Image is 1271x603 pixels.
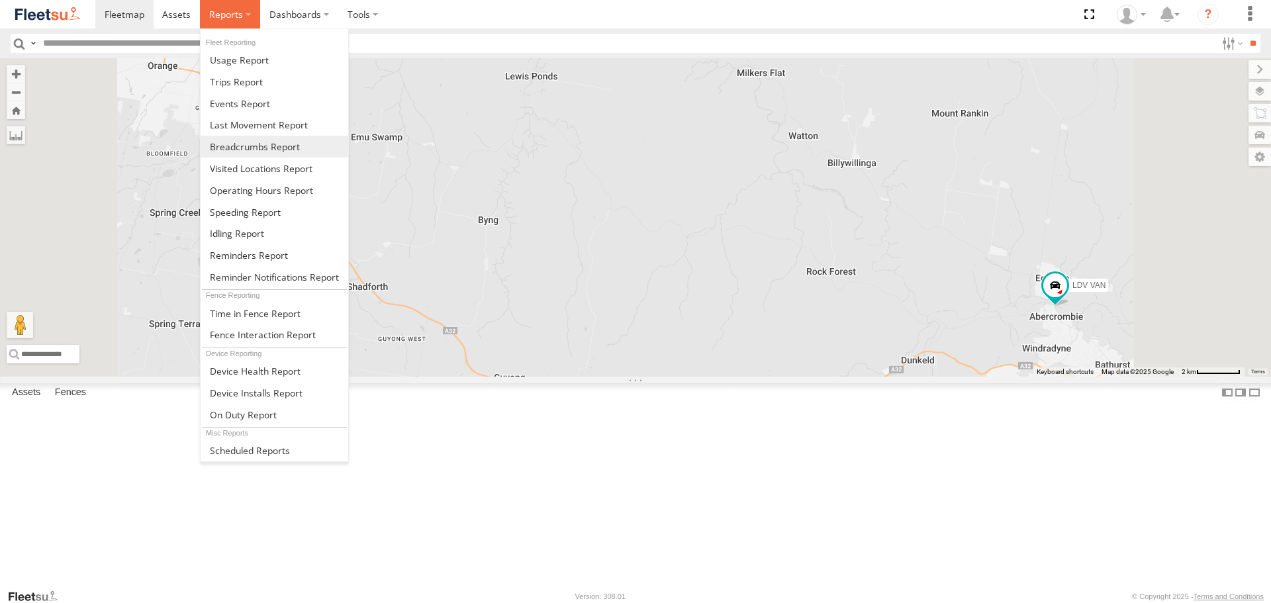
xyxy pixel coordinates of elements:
label: Search Query [28,34,38,53]
button: Zoom in [7,65,25,83]
a: Service Reminder Notifications Report [201,266,348,288]
span: 2 km [1182,368,1196,375]
a: Visit our Website [7,590,68,603]
button: Zoom Home [7,101,25,119]
div: Stephanie Renton [1112,5,1151,24]
a: Fence Interaction Report [201,324,348,346]
a: Full Events Report [201,93,348,115]
label: Map Settings [1248,148,1271,166]
a: Device Installs Report [201,382,348,404]
label: Hide Summary Table [1248,383,1261,402]
label: Assets [5,384,47,402]
span: LDV VAN [1072,281,1106,291]
label: Dock Summary Table to the Left [1221,383,1234,402]
a: Time in Fences Report [201,302,348,324]
a: Breadcrumbs Report [201,136,348,158]
a: Scheduled Reports [201,440,348,461]
a: Last Movement Report [201,114,348,136]
button: Map Scale: 2 km per 63 pixels [1178,367,1245,377]
a: Fleet Speed Report [201,201,348,223]
a: Reminders Report [201,244,348,266]
button: Keyboard shortcuts [1037,367,1094,377]
label: Fences [48,384,93,402]
a: Terms (opens in new tab) [1251,369,1265,374]
a: Usage Report [201,49,348,71]
img: fleetsu-logo-horizontal.svg [13,5,82,23]
a: Idling Report [201,222,348,244]
button: Drag Pegman onto the map to open Street View [7,312,33,338]
a: Asset Operating Hours Report [201,179,348,201]
label: Dock Summary Table to the Right [1234,383,1247,402]
a: Visited Locations Report [201,158,348,179]
button: Zoom out [7,83,25,101]
a: Terms and Conditions [1194,592,1264,600]
a: Trips Report [201,71,348,93]
label: Measure [7,126,25,144]
div: Version: 308.01 [575,592,626,600]
i: ? [1198,4,1219,25]
div: © Copyright 2025 - [1132,592,1264,600]
span: Map data ©2025 Google [1102,368,1174,375]
label: Search Filter Options [1217,34,1245,53]
a: On Duty Report [201,404,348,426]
a: Device Health Report [201,360,348,382]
